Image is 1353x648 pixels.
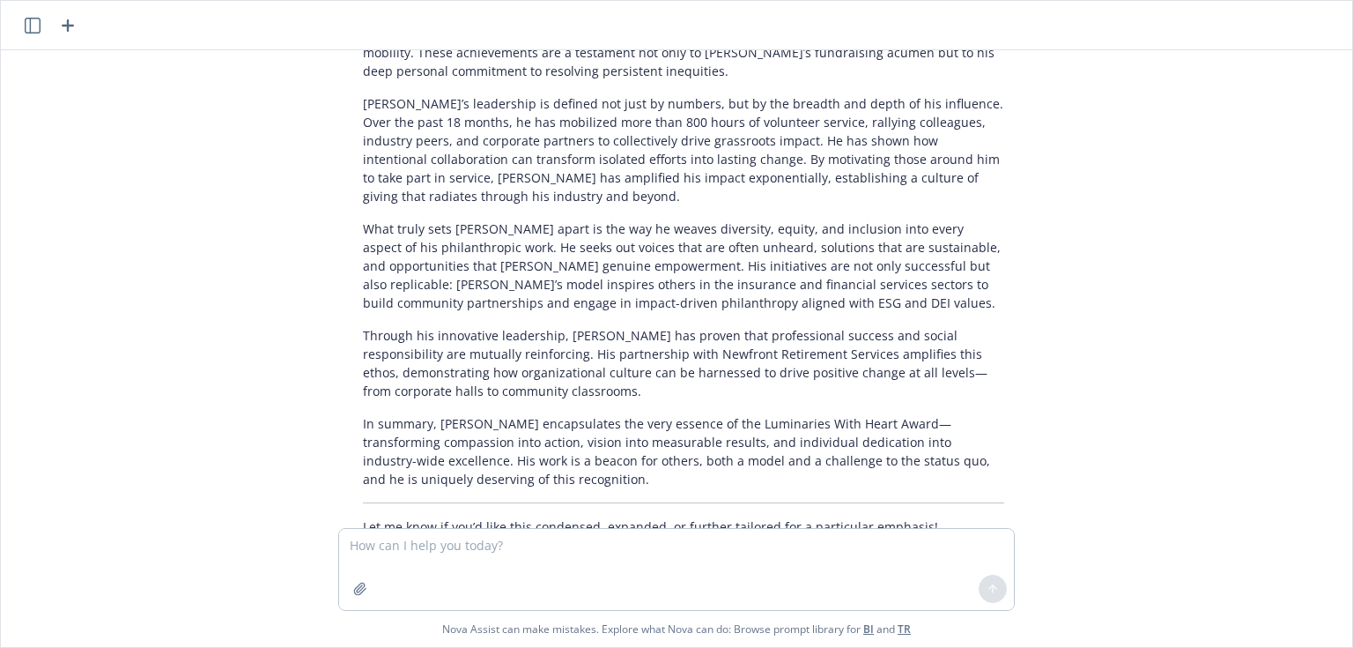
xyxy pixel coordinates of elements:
[363,94,1004,205] p: [PERSON_NAME]’s leadership is defined not just by numbers, but by the breadth and depth of his in...
[442,611,911,647] span: Nova Assist can make mistakes. Explore what Nova can do: Browse prompt library for and
[363,326,1004,400] p: Through his innovative leadership, [PERSON_NAME] has proven that professional success and social ...
[363,518,1004,536] p: Let me know if you’d like this condensed, expanded, or further tailored for a particular emphasis!
[898,622,911,637] a: TR
[363,220,1004,312] p: What truly sets [PERSON_NAME] apart is the way he weaves diversity, equity, and inclusion into ev...
[363,414,1004,488] p: In summary, [PERSON_NAME] encapsulates the very essence of the Luminaries With Heart Award—transf...
[863,622,874,637] a: BI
